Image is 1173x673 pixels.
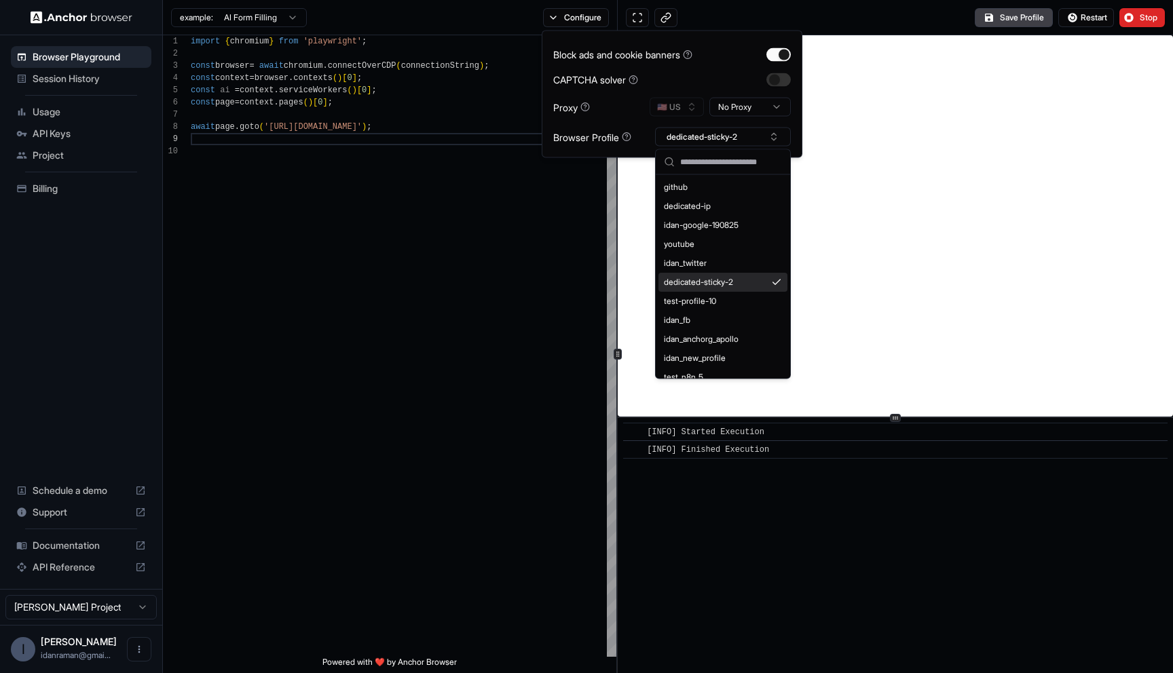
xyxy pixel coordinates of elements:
[288,73,293,83] span: .
[322,98,327,107] span: ]
[191,85,215,95] span: const
[328,61,396,71] span: connectOverCDP
[235,122,240,132] span: .
[357,73,362,83] span: ;
[655,128,791,147] button: dedicated-sticky-2
[180,12,213,23] span: example:
[658,349,787,368] div: idan_new_profile
[313,98,318,107] span: [
[396,61,401,71] span: (
[658,216,787,235] div: idan-google-190825
[347,85,352,95] span: (
[1119,8,1165,27] button: Stop
[11,637,35,661] div: I
[658,292,787,311] div: test-profile-10
[215,61,249,71] span: browser
[41,636,117,647] span: Idan Raman
[279,85,348,95] span: serviceWorkers
[259,122,264,132] span: (
[11,145,151,166] div: Project
[33,182,146,195] span: Billing
[33,50,146,64] span: Browser Playground
[33,560,130,574] span: API Reference
[33,505,130,519] span: Support
[401,61,479,71] span: connectionString
[658,235,787,254] div: youtube
[259,61,284,71] span: await
[11,178,151,199] div: Billing
[33,484,130,497] span: Schedule a demo
[362,122,367,132] span: )
[163,133,178,145] div: 9
[230,37,269,46] span: chromium
[308,98,313,107] span: )
[33,127,146,140] span: API Keys
[367,122,371,132] span: ;
[33,72,146,85] span: Session History
[225,37,229,46] span: {
[240,98,274,107] span: context
[163,84,178,96] div: 5
[163,72,178,84] div: 4
[658,330,787,349] div: idan_anchorg_apollo
[630,443,637,457] span: ​
[235,85,240,95] span: =
[191,73,215,83] span: const
[220,85,229,95] span: ai
[11,556,151,578] div: API Reference
[479,61,484,71] span: )
[352,85,357,95] span: )
[626,8,649,27] button: Open in full screen
[11,501,151,523] div: Support
[630,425,637,439] span: ​
[163,109,178,121] div: 7
[240,122,259,132] span: goto
[279,37,299,46] span: from
[333,73,337,83] span: (
[163,35,178,47] div: 1
[1081,12,1107,23] span: Restart
[658,311,787,330] div: idan_fb
[11,123,151,145] div: API Keys
[362,37,367,46] span: ;
[31,11,132,24] img: Anchor Logo
[279,98,303,107] span: pages
[191,61,215,71] span: const
[269,37,274,46] span: }
[249,73,254,83] span: =
[303,37,362,46] span: 'playwright'
[191,37,220,46] span: import
[303,98,308,107] span: (
[33,539,130,552] span: Documentation
[163,121,178,133] div: 8
[372,85,377,95] span: ;
[163,47,178,60] div: 2
[318,98,322,107] span: 0
[654,8,677,27] button: Copy live view URL
[658,273,787,292] div: dedicated-sticky-2
[274,98,278,107] span: .
[658,368,787,387] div: test_n8n_5
[191,122,215,132] span: await
[215,73,249,83] span: context
[337,73,342,83] span: )
[127,637,151,661] button: Open menu
[322,61,327,71] span: .
[11,535,151,556] div: Documentation
[33,149,146,162] span: Project
[264,122,362,132] span: '[URL][DOMAIN_NAME]'
[215,98,235,107] span: page
[647,445,769,455] span: [INFO] Finished Execution
[235,98,240,107] span: =
[658,254,787,273] div: idan_twitter
[484,61,489,71] span: ;
[11,480,151,501] div: Schedule a demo
[41,650,111,660] span: idanraman@gmail.com
[163,60,178,72] div: 3
[11,101,151,123] div: Usage
[249,61,254,71] span: =
[191,98,215,107] span: const
[255,73,288,83] span: browser
[975,8,1053,27] button: Save Profile
[322,657,457,673] span: Powered with ❤️ by Anchor Browser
